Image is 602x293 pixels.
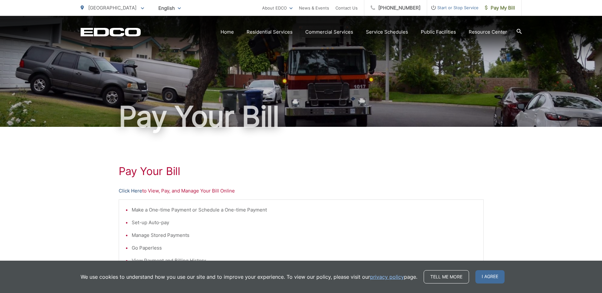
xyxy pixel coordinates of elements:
[81,28,141,36] a: EDCD logo. Return to the homepage.
[262,4,293,12] a: About EDCO
[119,165,484,178] h1: Pay Your Bill
[299,4,329,12] a: News & Events
[81,273,417,281] p: We use cookies to understand how you use our site and to improve your experience. To view our pol...
[81,101,522,133] h1: Pay Your Bill
[88,5,136,11] span: [GEOGRAPHIC_DATA]
[305,28,353,36] a: Commercial Services
[485,4,515,12] span: Pay My Bill
[132,206,477,214] li: Make a One-time Payment or Schedule a One-time Payment
[370,273,404,281] a: privacy policy
[119,187,484,195] p: to View, Pay, and Manage Your Bill Online
[132,231,477,239] li: Manage Stored Payments
[469,28,507,36] a: Resource Center
[119,187,142,195] a: Click Here
[132,257,477,264] li: View Payment and Billing History
[132,244,477,252] li: Go Paperless
[421,28,456,36] a: Public Facilities
[221,28,234,36] a: Home
[335,4,358,12] a: Contact Us
[366,28,408,36] a: Service Schedules
[154,3,186,14] span: English
[475,270,505,283] span: I agree
[132,219,477,226] li: Set-up Auto-pay
[424,270,469,283] a: Tell me more
[247,28,293,36] a: Residential Services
